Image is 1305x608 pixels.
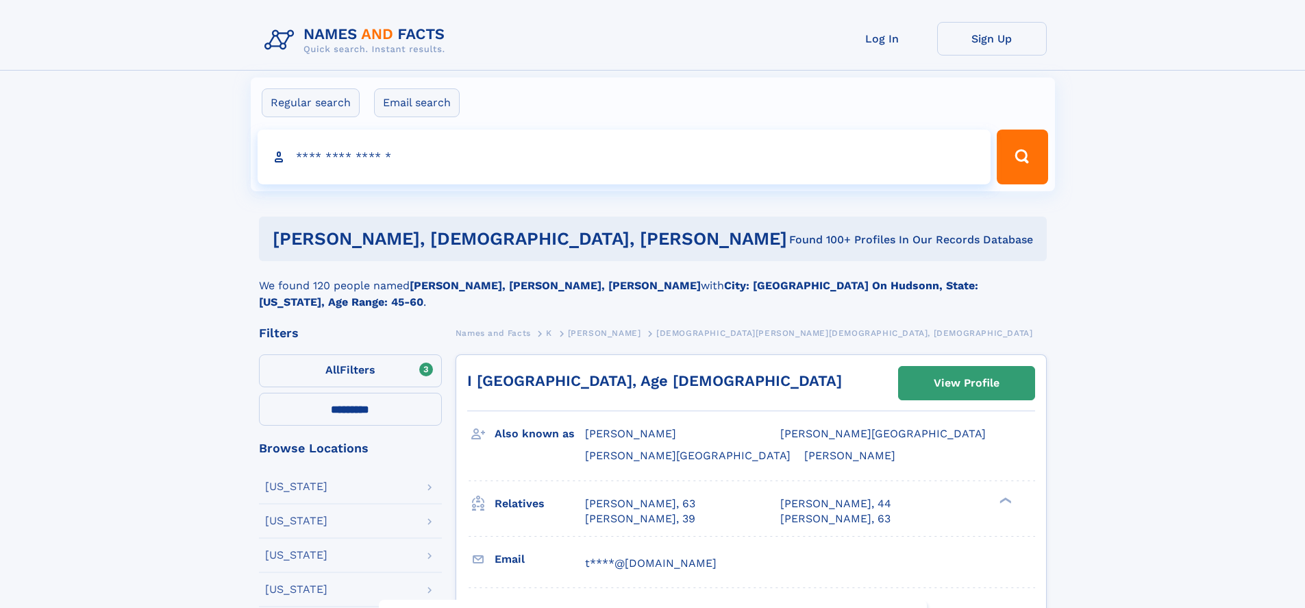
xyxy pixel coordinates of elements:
[265,584,327,595] div: [US_STATE]
[937,22,1047,56] a: Sign Up
[546,324,552,341] a: K
[828,22,937,56] a: Log In
[546,328,552,338] span: K
[258,130,991,184] input: search input
[780,496,891,511] a: [PERSON_NAME], 44
[495,422,585,446] h3: Also known as
[265,550,327,561] div: [US_STATE]
[585,511,695,526] a: [PERSON_NAME], 39
[259,22,456,59] img: Logo Names and Facts
[996,496,1012,504] div: ❯
[934,367,999,399] div: View Profile
[325,363,340,376] span: All
[265,481,327,492] div: [US_STATE]
[273,230,788,247] h1: [PERSON_NAME], [DEMOGRAPHIC_DATA], [PERSON_NAME]
[997,130,1047,184] button: Search Button
[568,328,641,338] span: [PERSON_NAME]
[780,427,986,440] span: [PERSON_NAME][GEOGRAPHIC_DATA]
[259,442,442,454] div: Browse Locations
[568,324,641,341] a: [PERSON_NAME]
[656,328,1032,338] span: [DEMOGRAPHIC_DATA][PERSON_NAME][DEMOGRAPHIC_DATA], [DEMOGRAPHIC_DATA]
[585,496,695,511] a: [PERSON_NAME], 63
[804,449,895,462] span: [PERSON_NAME]
[262,88,360,117] label: Regular search
[585,427,676,440] span: [PERSON_NAME]
[780,511,891,526] a: [PERSON_NAME], 63
[259,261,1047,311] div: We found 120 people named with .
[374,88,460,117] label: Email search
[788,232,1033,247] div: Found 100+ Profiles In Our Records Database
[259,327,442,339] div: Filters
[495,548,585,571] h3: Email
[495,492,585,515] h3: Relatives
[899,367,1034,400] a: View Profile
[265,515,327,526] div: [US_STATE]
[259,354,442,387] label: Filters
[259,279,978,308] b: City: [GEOGRAPHIC_DATA] On Hudsonn, State: [US_STATE], Age Range: 45-60
[410,279,701,292] b: [PERSON_NAME], [PERSON_NAME], [PERSON_NAME]
[467,372,842,389] a: I [GEOGRAPHIC_DATA], Age [DEMOGRAPHIC_DATA]
[456,324,531,341] a: Names and Facts
[585,449,791,462] span: [PERSON_NAME][GEOGRAPHIC_DATA]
